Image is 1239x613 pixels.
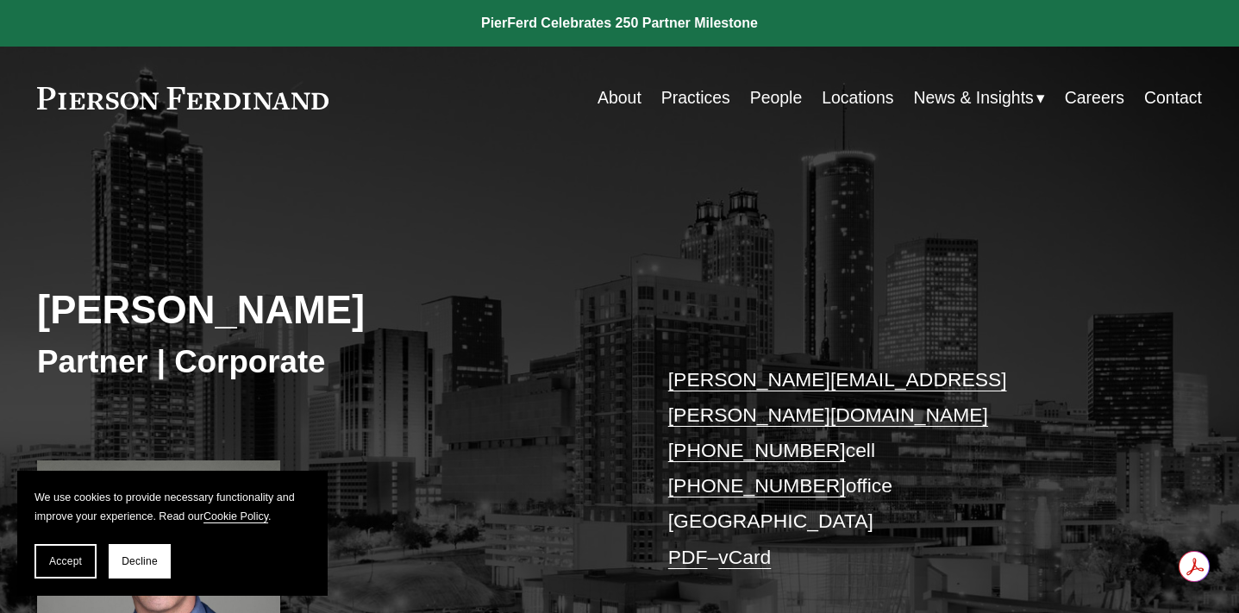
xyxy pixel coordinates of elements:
h3: Partner | Corporate [37,342,619,381]
a: About [598,81,641,115]
button: Accept [34,544,97,579]
a: vCard [718,546,771,568]
a: folder dropdown [913,81,1044,115]
a: [PHONE_NUMBER] [668,474,846,497]
span: News & Insights [913,83,1033,113]
a: Cookie Policy [203,510,268,522]
a: Locations [822,81,893,115]
section: Cookie banner [17,471,328,596]
a: People [750,81,803,115]
p: We use cookies to provide necessary functionality and improve your experience. Read our . [34,488,310,527]
a: PDF [668,546,708,568]
a: Careers [1065,81,1124,115]
a: Contact [1144,81,1202,115]
a: [PERSON_NAME][EMAIL_ADDRESS][PERSON_NAME][DOMAIN_NAME] [668,368,1007,426]
p: cell office [GEOGRAPHIC_DATA] – [668,362,1154,575]
span: Decline [122,555,158,567]
h2: [PERSON_NAME] [37,287,619,335]
button: Decline [109,544,171,579]
a: Practices [661,81,730,115]
span: Accept [49,555,82,567]
a: [PHONE_NUMBER] [668,439,846,461]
